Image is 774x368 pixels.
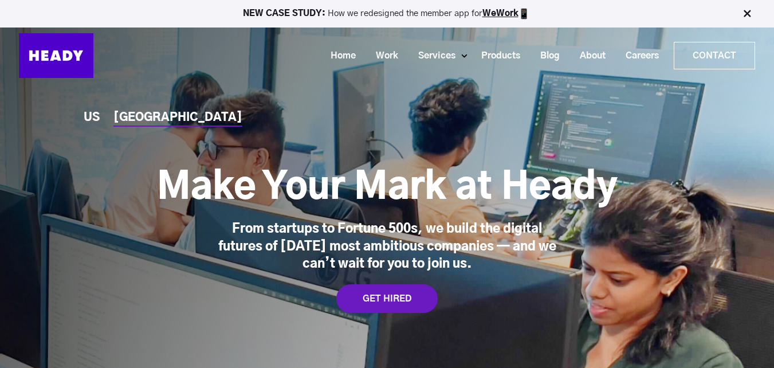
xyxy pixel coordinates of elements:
[113,112,242,124] a: [GEOGRAPHIC_DATA]
[157,165,618,211] h1: Make Your Mark at Heady
[404,45,461,66] a: Services
[336,284,438,313] a: GET HIRED
[741,8,753,19] img: Close Bar
[243,9,328,18] strong: NEW CASE STUDY:
[674,42,755,69] a: Contact
[518,8,530,19] img: app emoji
[526,45,565,66] a: Blog
[19,33,93,78] img: Heady_Logo_Web-01 (1)
[467,45,526,66] a: Products
[84,112,100,124] a: US
[316,45,362,66] a: Home
[210,220,565,273] div: From startups to Fortune 500s, we build the digital futures of [DATE] most ambitious companies — ...
[482,9,518,18] a: WeWork
[362,45,404,66] a: Work
[565,45,611,66] a: About
[5,8,769,19] p: How we redesigned the member app for
[105,42,755,69] div: Navigation Menu
[611,45,665,66] a: Careers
